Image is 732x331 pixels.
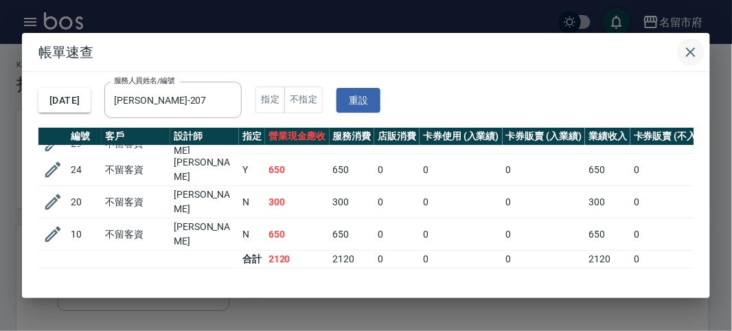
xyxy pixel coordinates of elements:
td: 0 [503,251,586,269]
th: 服務消費 [330,128,375,146]
td: 10 [67,218,102,251]
td: 2120 [330,251,375,269]
td: 0 [503,218,586,251]
th: 卡券販賣 (入業績) [503,128,586,146]
th: 業績收入 [585,128,630,146]
td: 0 [420,251,503,269]
td: 0 [630,251,722,269]
button: 不指定 [284,87,323,113]
td: 0 [374,186,420,218]
td: [PERSON_NAME] [170,186,239,218]
th: 店販消費 [374,128,420,146]
td: 650 [265,154,330,186]
td: 300 [330,186,375,218]
td: 0 [630,186,722,218]
td: 650 [330,154,375,186]
td: 合計 [239,251,265,269]
th: 卡券使用 (入業績) [420,128,503,146]
th: 編號 [67,128,102,146]
td: 0 [420,218,503,251]
td: 不留客資 [102,186,170,218]
td: 不留客資 [102,154,170,186]
button: 指定 [255,87,285,113]
td: Y [239,154,265,186]
th: 指定 [239,128,265,146]
td: 300 [585,186,630,218]
td: [PERSON_NAME] [170,154,239,186]
label: 服務人員姓名/編號 [114,76,174,86]
td: 650 [585,154,630,186]
td: 0 [630,218,722,251]
td: 300 [265,186,330,218]
td: 0 [420,154,503,186]
td: 20 [67,186,102,218]
th: 營業現金應收 [265,128,330,146]
button: 重設 [336,88,380,113]
button: [DATE] [38,88,91,113]
td: [PERSON_NAME] [170,218,239,251]
td: 0 [374,218,420,251]
th: 設計師 [170,128,239,146]
td: 0 [374,251,420,269]
td: 0 [503,154,586,186]
td: 650 [330,218,375,251]
td: 2120 [585,251,630,269]
td: 24 [67,154,102,186]
td: 650 [265,218,330,251]
th: 客戶 [102,128,170,146]
td: 650 [585,218,630,251]
td: 2120 [265,251,330,269]
td: N [239,218,265,251]
h2: 帳單速查 [22,33,710,71]
th: 卡券販賣 (不入業績) [630,128,722,146]
td: 0 [630,154,722,186]
td: N [239,186,265,218]
td: 不留客資 [102,218,170,251]
td: 0 [503,186,586,218]
td: 0 [374,154,420,186]
td: 0 [420,186,503,218]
